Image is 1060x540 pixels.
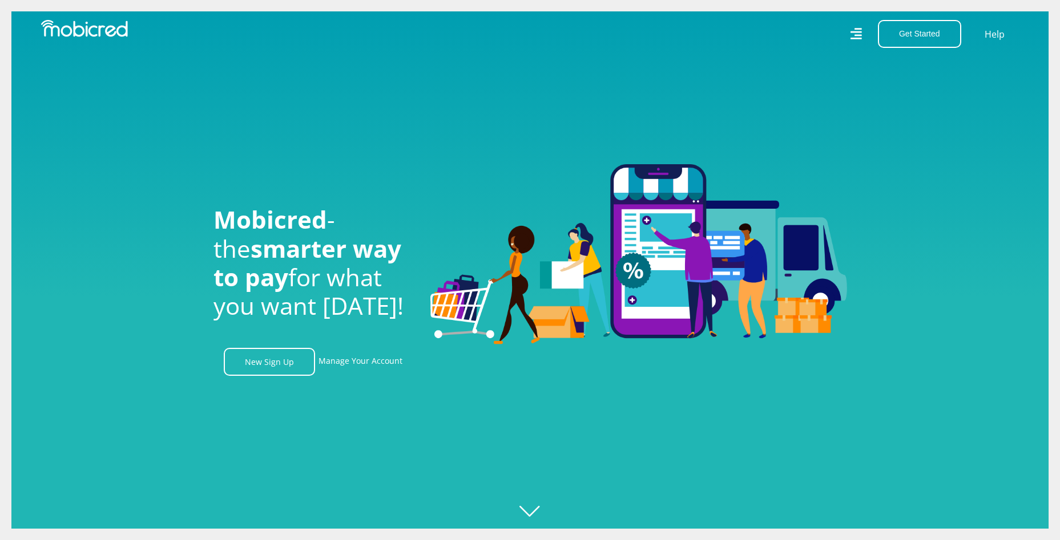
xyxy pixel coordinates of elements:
[41,20,128,37] img: Mobicred
[319,348,402,376] a: Manage Your Account
[430,164,847,344] img: Welcome to Mobicred
[213,205,413,320] h1: - the for what you want [DATE]!
[224,348,315,376] a: New Sign Up
[213,203,327,236] span: Mobicred
[878,20,961,48] button: Get Started
[984,27,1005,42] a: Help
[213,232,401,293] span: smarter way to pay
